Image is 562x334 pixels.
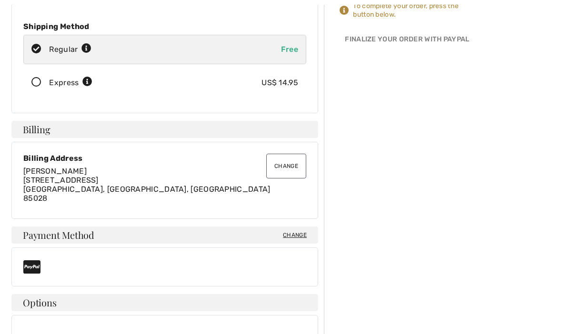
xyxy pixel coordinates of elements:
button: Change [266,154,306,179]
div: US$ 14.95 [261,78,298,89]
div: Finalize Your Order with PayPal [336,35,479,49]
span: Free [281,45,298,54]
h4: Options [11,295,318,312]
div: To complete your order, press the button below. [353,2,479,20]
div: Express [49,78,92,89]
span: Billing [23,125,50,135]
span: Change [283,231,307,240]
div: Shipping Method [23,22,306,31]
div: Regular [49,44,91,56]
div: Billing Address [23,154,306,163]
iframe: PayPal-paypal [336,49,479,70]
span: Payment Method [23,231,94,240]
span: [STREET_ADDRESS] [GEOGRAPHIC_DATA], [GEOGRAPHIC_DATA], [GEOGRAPHIC_DATA] 85028 [23,176,271,203]
span: [PERSON_NAME] [23,167,87,176]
